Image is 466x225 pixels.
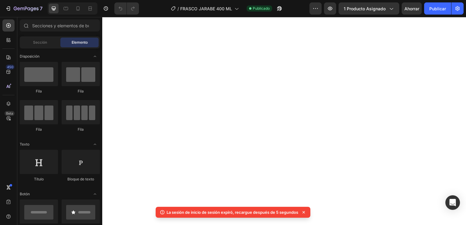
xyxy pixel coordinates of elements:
[180,6,232,11] font: FRASCO JARABE 400 ML
[429,6,446,11] font: Publicar
[167,210,298,215] font: La sesión de inicio de sesión expiró, recargue después de 5 segundos
[6,111,13,116] font: Beta
[253,6,270,11] font: Publicado
[20,54,39,59] font: Disposición
[33,40,47,45] font: Sección
[78,89,84,93] font: Fila
[78,127,84,132] font: Fila
[90,189,100,199] span: Abrir con palanca
[402,2,422,15] button: Ahorrar
[114,2,139,15] div: Deshacer/Rehacer
[177,6,179,11] font: /
[36,89,42,93] font: Fila
[339,2,399,15] button: 1 producto asignado
[344,6,386,11] font: 1 producto asignado
[445,195,460,210] div: Abrir Intercom Messenger
[90,139,100,149] span: Abrir con palanca
[72,40,88,45] font: Elemento
[40,5,42,12] font: 7
[20,19,100,32] input: Secciones y elementos de búsqueda
[36,127,42,132] font: Fila
[67,177,94,181] font: Bloque de texto
[404,6,419,11] font: Ahorrar
[424,2,451,15] button: Publicar
[20,192,30,196] font: Botón
[34,177,44,181] font: Título
[20,142,29,146] font: Texto
[102,17,466,225] iframe: Área de diseño
[90,52,100,61] span: Abrir con palanca
[7,65,13,69] font: 450
[2,2,45,15] button: 7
